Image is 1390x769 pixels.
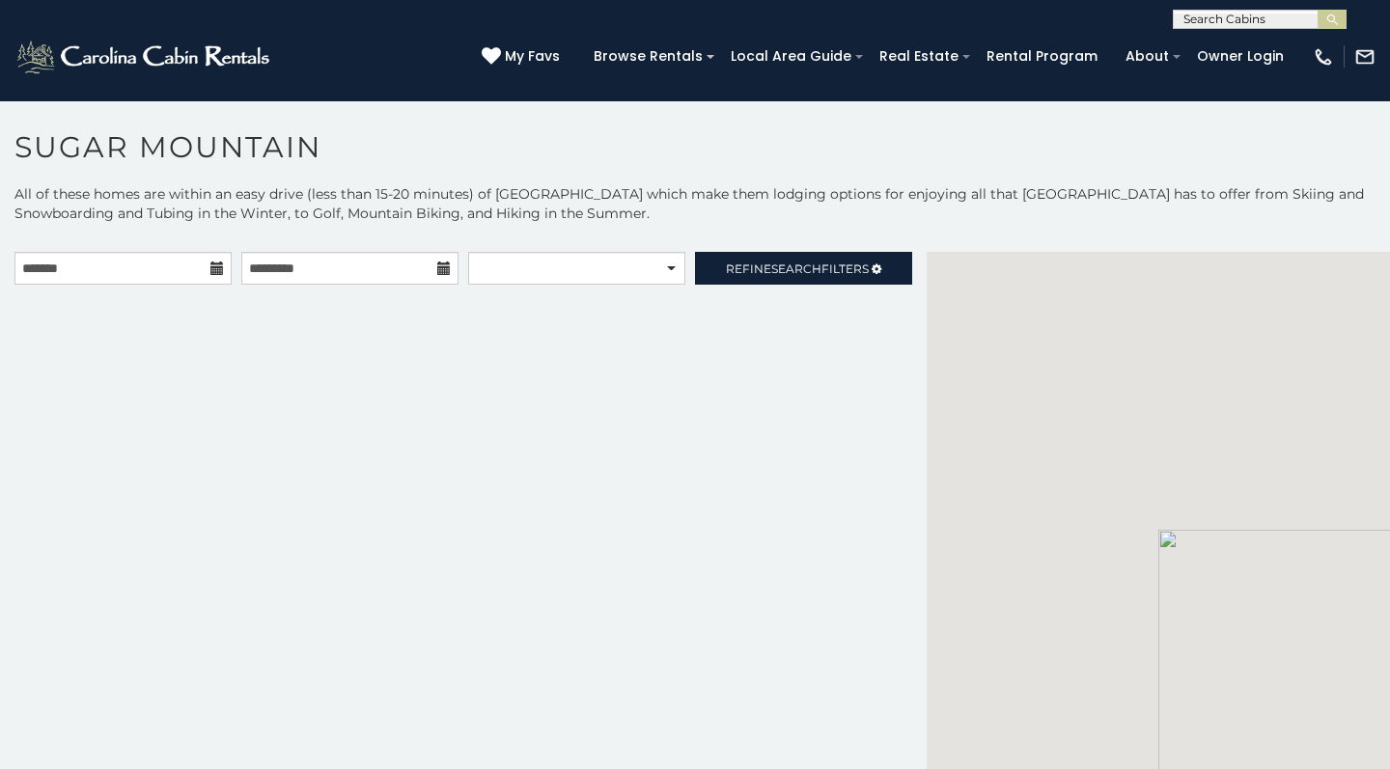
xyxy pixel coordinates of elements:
[584,41,712,71] a: Browse Rentals
[726,261,869,276] span: Refine Filters
[695,252,912,285] a: RefineSearchFilters
[1354,46,1376,68] img: mail-regular-white.png
[1116,41,1179,71] a: About
[721,41,861,71] a: Local Area Guide
[14,38,275,76] img: White-1-2.png
[870,41,968,71] a: Real Estate
[1187,41,1293,71] a: Owner Login
[505,46,560,67] span: My Favs
[482,46,565,68] a: My Favs
[771,261,821,276] span: Search
[977,41,1107,71] a: Rental Program
[1313,46,1334,68] img: phone-regular-white.png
